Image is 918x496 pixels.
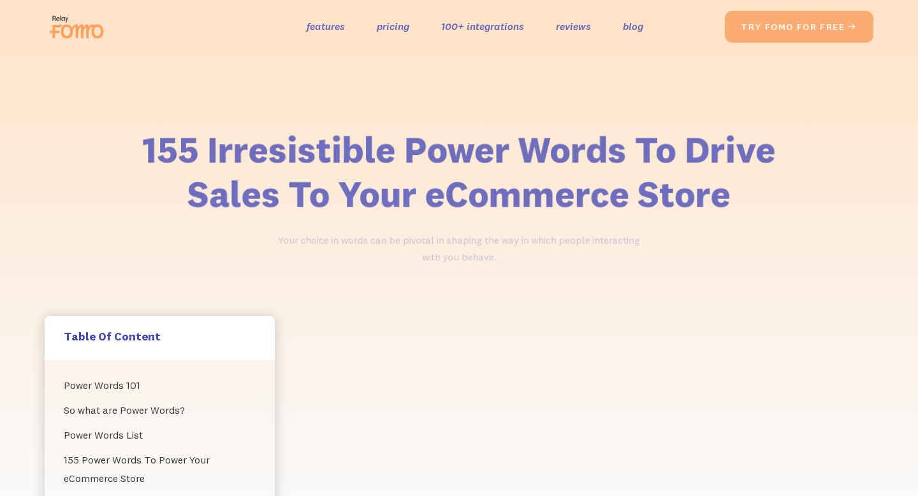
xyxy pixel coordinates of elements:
p: Your choice in words can be pivotal in shaping the way in which people interacting with you behave. [272,231,646,265]
a: reviews [556,17,591,36]
h5: Table Of Content [64,329,256,344]
a: try fomo for free [725,11,873,43]
span:  [847,21,857,33]
a: pricing [377,17,409,36]
a: 100+ integrations [441,17,524,36]
a: blog [623,17,643,36]
a: Power Words 101 [64,373,256,398]
a: 155 Power Words To Power Your eCommerce Store [64,448,256,491]
a: features [307,17,345,36]
h1: 155 Irresistible Power Words To Drive Sales To Your eCommerce Store [136,128,782,215]
a: So what are Power Words? [64,398,256,423]
a: Power Words List [64,423,256,448]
